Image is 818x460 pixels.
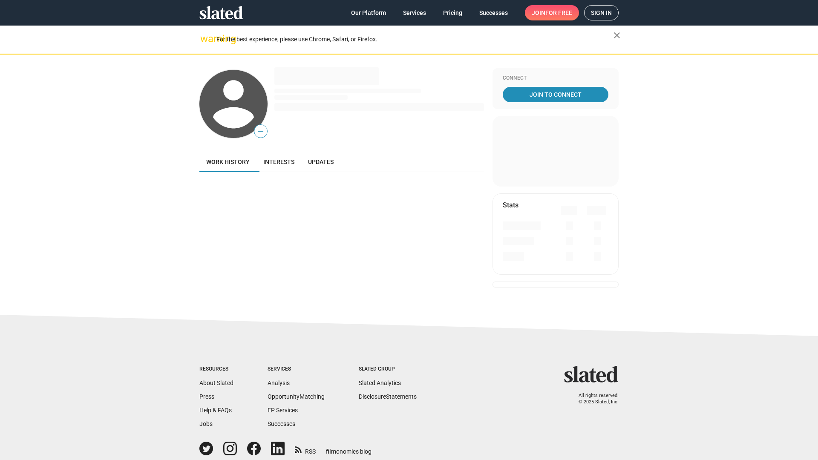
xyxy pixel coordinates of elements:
a: Work history [199,152,256,172]
a: Jobs [199,420,213,427]
a: About Slated [199,379,233,386]
a: Updates [301,152,340,172]
a: Successes [472,5,515,20]
a: Press [199,393,214,400]
span: film [326,448,336,455]
a: Successes [268,420,295,427]
mat-icon: close [612,30,622,40]
div: Services [268,366,325,373]
span: Pricing [443,5,462,20]
a: RSS [295,443,316,456]
span: for free [545,5,572,20]
a: Services [396,5,433,20]
span: Interests [263,158,294,165]
span: Work history [206,158,250,165]
a: Interests [256,152,301,172]
span: Join To Connect [504,87,607,102]
mat-icon: warning [200,34,210,44]
span: Join [532,5,572,20]
a: Sign in [584,5,619,20]
span: — [254,126,267,137]
span: Services [403,5,426,20]
a: Pricing [436,5,469,20]
a: filmonomics blog [326,441,372,456]
a: DisclosureStatements [359,393,417,400]
a: Join To Connect [503,87,608,102]
p: All rights reserved. © 2025 Slated, Inc. [570,393,619,405]
span: Our Platform [351,5,386,20]
div: For the best experience, please use Chrome, Safari, or Firefox. [216,34,613,45]
a: Joinfor free [525,5,579,20]
a: Analysis [268,379,290,386]
a: EP Services [268,407,298,414]
span: Updates [308,158,334,165]
a: Help & FAQs [199,407,232,414]
mat-card-title: Stats [503,201,518,210]
span: Successes [479,5,508,20]
a: Our Platform [344,5,393,20]
a: OpportunityMatching [268,393,325,400]
div: Connect [503,75,608,82]
div: Slated Group [359,366,417,373]
span: Sign in [591,6,612,20]
div: Resources [199,366,233,373]
a: Slated Analytics [359,379,401,386]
